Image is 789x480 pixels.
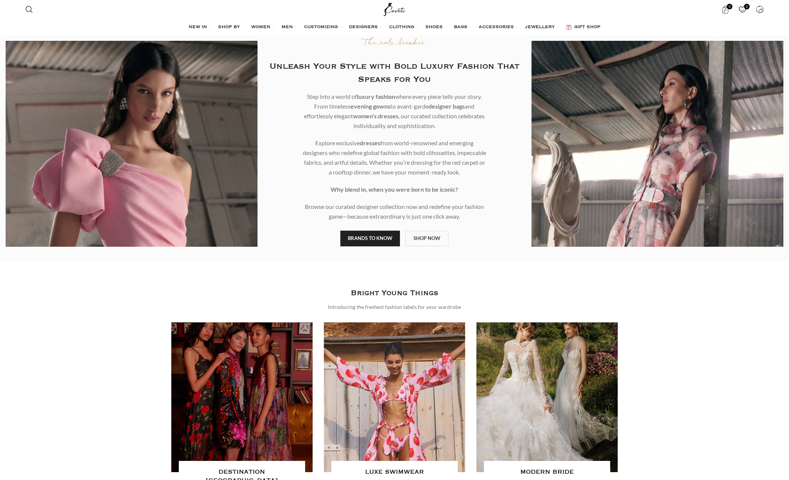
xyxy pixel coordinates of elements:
[360,139,380,146] b: dresses
[425,20,446,35] a: SHOES
[525,24,555,30] span: JEWELLERY
[269,38,521,49] p: The rule breaker
[425,24,443,30] span: SHOES
[171,322,313,472] a: Banner link
[281,24,293,30] span: MEN
[303,202,486,221] p: Browse our curated designer collection now and redefine your fashion game—because extraordinary i...
[340,231,400,246] a: BRANDS TO KNOW
[428,103,465,110] b: designer bags
[405,231,449,246] a: SHOP NOW
[566,25,572,30] img: GiftBag
[476,322,618,472] a: Banner link
[218,24,240,30] span: SHOP BY
[491,468,603,477] h4: MODERN BRIDE
[218,20,244,35] a: SHOP BY
[251,24,270,30] span: WOMEN
[735,2,750,17] a: 0
[735,2,750,17] div: My Wishlist
[525,20,558,35] a: JEWELLERY
[389,24,414,30] span: CLOTHING
[189,24,207,30] span: NEW IN
[727,4,732,9] span: 0
[328,303,461,311] div: Introducing the freshest fashion labels for your wardrobe
[349,24,378,30] span: DESIGNERS
[353,112,398,119] b: women’s dresses
[479,20,518,35] a: ACCESSORIES
[269,60,521,86] h2: Unleash Your Style with Bold Luxury Fashion That Speaks for You
[331,186,458,193] strong: Why blend in, when you were born to be iconic?
[304,20,341,35] a: CUSTOMIZING
[454,20,471,35] a: BAGS
[382,6,407,12] a: Site logo
[304,24,338,30] span: CUSTOMIZING
[189,20,211,35] a: NEW IN
[251,20,274,35] a: WOMEN
[338,468,451,477] h4: LUXE SWIMWEAR
[574,24,600,30] span: GIFT SHOP
[22,20,768,35] div: Main navigation
[479,24,514,30] span: ACCESSORIES
[350,103,390,110] b: evening gowns
[303,138,486,177] p: Explore exclusive from world-renowned and emerging designers who redefine global fashion with bol...
[22,2,37,17] a: Search
[351,288,438,299] h3: Bright Young Things
[566,20,600,35] a: GIFT SHOP
[303,92,486,131] p: Step into a world of where every piece tells your story. From timeless to avant-garde and effortl...
[744,4,750,9] span: 0
[349,20,382,35] a: DESIGNERS
[389,20,418,35] a: CLOTHING
[357,93,395,100] b: luxury fashion
[717,2,733,17] a: 0
[454,24,467,30] span: BAGS
[324,322,465,472] a: Banner link
[281,20,296,35] a: MEN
